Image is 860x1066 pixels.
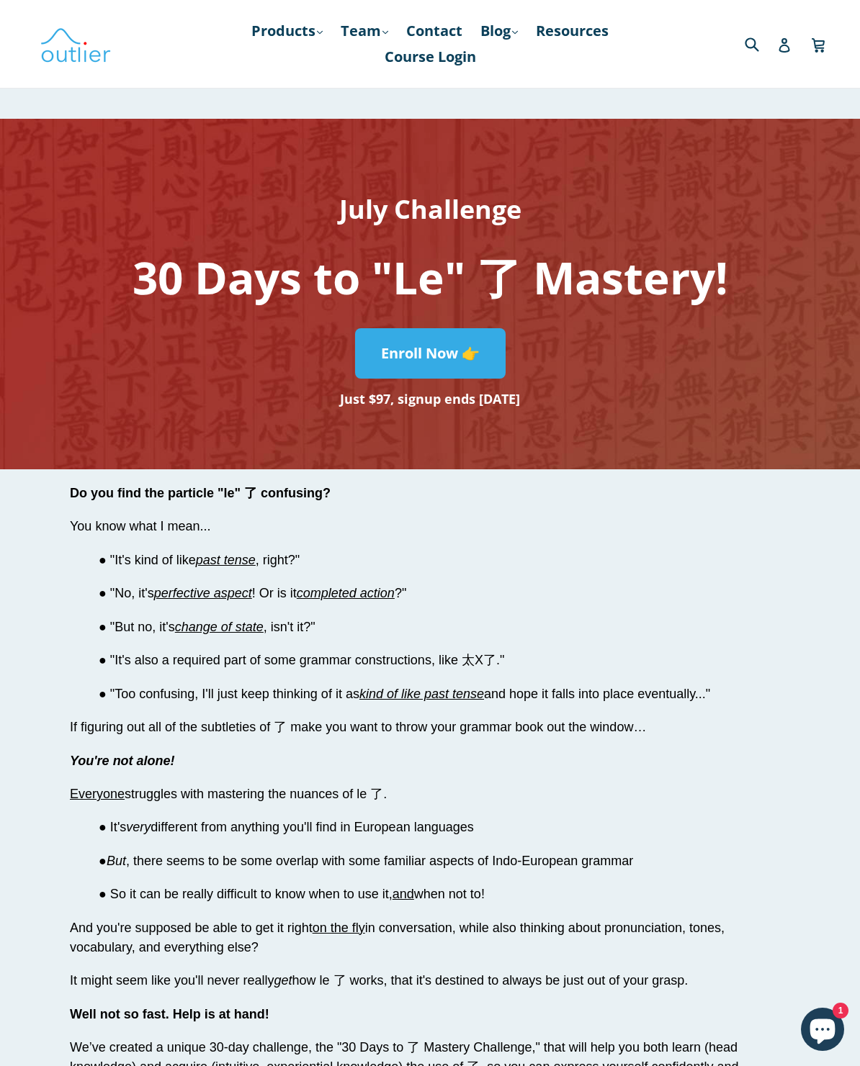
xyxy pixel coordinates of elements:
a: Course Login [377,44,483,70]
span: ● It's different from anything you'll find in European languages [99,820,474,834]
span: And you're supposed be able to get it right in conversation, while also thinking about pronunciat... [70,921,725,954]
span: You're not alone! [70,754,175,768]
a: Products [244,18,330,44]
a: Blog [473,18,525,44]
span: ● "But no, it's , isn't it?" [99,620,315,634]
span: kind of like past tense [359,687,484,701]
a: Resources [529,18,616,44]
span: ● "It's kind of like , right?" [99,553,300,567]
span: ● "No, it's ! Or is it ?" [99,586,406,600]
img: Outlier Linguistics [40,23,112,65]
span: and [393,887,414,901]
h1: 30 Days to "Le" 了 Mastery! [129,247,731,310]
span: Everyone [70,787,125,801]
span: ● "Too confusing, I'll just keep thinking of it as and hope it falls into place eventually..." [99,687,710,701]
span: struggles with mastering the nuances of le 了. [70,787,387,801]
em: perfective aspect [154,586,252,600]
span: ● So it can be really difficult to know when to use it, when not to! [99,887,485,901]
span: You know what I mean... [70,519,210,533]
span: on the fly [313,921,365,935]
span: If figuring out all of the subtleties of 了 make you want to throw your grammar book out the window… [70,720,646,734]
inbox-online-store-chat: Shopify online store chat [797,1008,848,1054]
em: change of state [175,620,264,634]
h2: July Challenge [129,184,731,235]
h3: Just $97, signup ends [DATE] [129,386,731,412]
em: But [107,854,126,868]
a: Contact [399,18,470,44]
span: Well not so fast. Help is at hand! [70,1007,269,1021]
span: It might seem like you'll never really how le 了 works, that it's destined to always be just out o... [70,973,688,988]
a: Team [333,18,395,44]
a: Enroll Now 👉 [355,328,506,379]
em: get [274,973,292,988]
span: Do you find the particle "le" 了 confusing? [70,486,331,500]
em: past tense [196,553,256,567]
span: ● , there seems to be some overlap with some familiar aspects of Indo-European grammar [99,854,633,868]
em: very [126,820,151,834]
em: completed action [297,586,395,600]
span: ● "It's also a required part of some grammar constructions, like 太X了." [99,653,504,667]
input: Search [741,29,781,58]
